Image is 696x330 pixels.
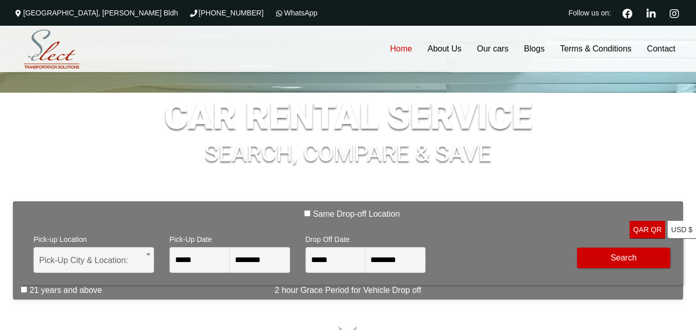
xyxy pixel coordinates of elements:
[639,26,683,72] a: Contact
[420,26,469,72] a: About Us
[618,7,637,19] a: Facebook
[305,229,426,247] span: Drop Off Date
[516,26,552,72] a: Blogs
[13,126,683,165] h1: SEARCH, COMPARE & SAVE
[382,26,420,72] a: Home
[15,27,88,72] img: Select Rent a Car
[469,26,516,72] a: Our cars
[33,247,154,273] span: Pick-Up City & Location:
[313,209,400,219] label: Same Drop-off Location
[274,9,318,17] a: WhatsApp
[668,221,696,239] a: USD $
[13,98,683,134] h1: CAR RENTAL SERVICE
[630,221,665,239] a: QAR QR
[33,229,154,247] span: Pick-up Location
[189,9,264,17] a: [PHONE_NUMBER]
[665,7,683,19] a: Instagram
[39,248,148,273] span: Pick-Up City & Location:
[642,7,660,19] a: Linkedin
[577,248,670,268] button: Modify Search
[169,229,290,247] span: Pick-Up Date
[552,26,639,72] a: Terms & Conditions
[13,284,683,297] p: 2 hour Grace Period for Vehicle Drop off
[29,285,102,296] label: 21 years and above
